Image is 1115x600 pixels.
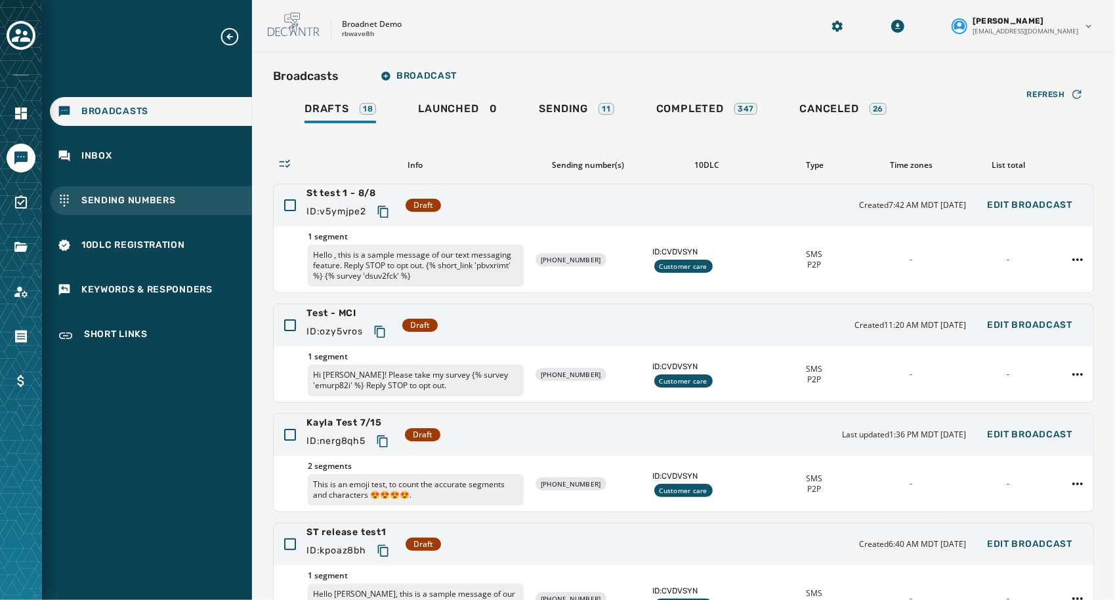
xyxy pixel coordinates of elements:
[789,96,897,126] a: Canceled26
[306,307,392,320] span: Test - MCI
[381,71,457,81] span: Broadcast
[987,430,1072,440] span: Edit Broadcast
[7,233,35,262] a: Navigate to Files
[536,368,606,381] div: [PHONE_NUMBER]
[308,245,524,287] p: Hello , this is a sample message of our text messaging feature. Reply STOP to opt out. {% short_l...
[536,477,606,490] div: [PHONE_NUMBER]
[50,320,252,351] a: Navigate to Short Links
[306,325,363,338] span: ID: ozy5vros
[342,30,374,39] p: rbwave8h
[50,231,252,260] a: Navigate to 10DLC Registration
[408,96,507,126] a: Launched0
[654,484,713,497] div: Customer care
[7,277,35,306] a: Navigate to Account
[859,200,966,210] span: Created 7:42 AM MDT [DATE]
[50,142,252,170] a: Navigate to Inbox
[7,99,35,128] a: Navigate to Home
[859,539,966,550] span: Created 6:40 AM MDT [DATE]
[842,430,966,440] span: Last updated 1:36 PM MDT [DATE]
[654,374,713,388] div: Customer care
[646,96,768,126] a: Completed347
[306,526,395,539] span: ST release test1
[306,435,366,448] span: ID: nerg8qh5
[1067,364,1088,385] button: Test - MCI action menu
[370,63,467,89] button: Broadcast
[806,588,822,599] span: SMS
[806,473,822,484] span: SMS
[308,365,524,396] p: Hi [PERSON_NAME]! Please take my survey {% survey 'emurp82i' %} Reply STOP to opt out.
[81,105,148,118] span: Broadcasts
[84,328,148,344] span: Short Links
[868,479,955,489] div: -
[599,103,614,115] div: 11
[868,160,955,170] div: Time zones
[7,21,35,50] button: Toggle account select drawer
[305,102,349,115] span: Drafts
[294,96,387,126] a: Drafts18
[654,260,713,273] div: Customer care
[308,474,524,506] p: This is an emoji test, to count the accurate segments and characters 😍😍😍😍.
[81,239,185,252] span: 10DLC Registration
[653,586,761,596] span: ID: CVDVSYN
[539,102,589,115] span: Sending
[50,275,252,304] a: Navigate to Keywords & Responders
[977,531,1083,557] button: Edit Broadcast
[81,150,112,163] span: Inbox
[965,254,1051,265] div: -
[7,188,35,217] a: Navigate to Surveys
[371,539,395,563] button: Copy text to clipboard
[307,160,524,170] div: Info
[965,479,1051,489] div: -
[653,160,761,170] div: 10DLC
[987,320,1072,330] span: Edit Broadcast
[1067,473,1088,494] button: Kayla Test 7/15 action menu
[50,97,252,126] a: Navigate to Broadcasts
[308,231,524,242] span: 1 segment
[81,194,176,207] span: Sending Numbers
[799,102,858,115] span: Canceled
[368,320,392,344] button: Copy text to clipboard
[529,96,625,126] a: Sending11
[653,247,761,257] span: ID: CVDVSYN
[977,422,1083,448] button: Edit Broadcast
[418,102,497,123] div: 0
[7,144,35,172] a: Navigate to Messaging
[987,200,1072,210] span: Edit Broadcast
[306,205,366,218] span: ID: v5ymjpe2
[977,312,1083,338] button: Edit Broadcast
[973,16,1044,26] span: [PERSON_NAME]
[342,19,402,30] p: Broadnet Demo
[965,369,1051,380] div: -
[371,200,395,224] button: Copy text to clipboard
[536,253,606,266] div: [PHONE_NUMBER]
[1017,84,1094,105] button: Refresh
[987,539,1072,550] span: Edit Broadcast
[807,260,821,270] span: P2P
[413,430,432,440] span: Draft
[308,461,524,471] span: 2 segments
[308,351,524,362] span: 1 segment
[360,103,377,115] div: 18
[653,361,761,372] span: ID: CVDVSYN
[734,103,757,115] div: 347
[965,160,1052,170] div: List total
[219,26,251,47] button: Expand sub nav menu
[656,102,724,115] span: Completed
[1067,249,1088,270] button: St test 1 - 8/8 action menu
[413,539,433,550] span: Draft
[807,374,821,385] span: P2P
[306,544,366,557] span: ID: kpoaz8bh
[306,416,394,430] span: Kayla Test 7/15
[653,471,761,481] span: ID: CVDVSYN
[868,369,955,380] div: -
[826,14,849,38] button: Manage global settings
[7,322,35,351] a: Navigate to Orders
[410,320,430,330] span: Draft
[806,249,822,260] span: SMS
[946,10,1099,41] button: User settings
[418,102,478,115] span: Launched
[771,160,858,170] div: Type
[807,484,821,494] span: P2P
[868,254,955,265] div: -
[977,192,1083,218] button: Edit Broadcast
